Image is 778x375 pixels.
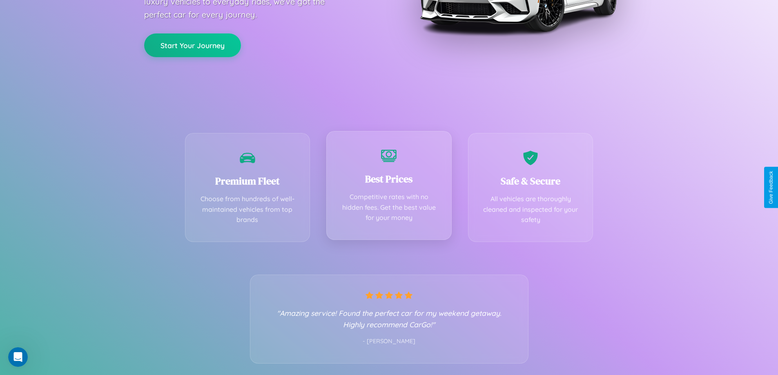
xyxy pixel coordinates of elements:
p: "Amazing service! Found the perfect car for my weekend getaway. Highly recommend CarGo!" [267,307,512,330]
iframe: Intercom live chat [8,347,28,367]
p: - [PERSON_NAME] [267,336,512,347]
button: Start Your Journey [144,33,241,57]
p: Choose from hundreds of well-maintained vehicles from top brands [198,194,298,225]
h3: Premium Fleet [198,174,298,188]
div: Give Feedback [768,171,774,204]
p: All vehicles are thoroughly cleaned and inspected for your safety [481,194,581,225]
h3: Best Prices [339,172,439,186]
h3: Safe & Secure [481,174,581,188]
p: Competitive rates with no hidden fees. Get the best value for your money [339,192,439,223]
